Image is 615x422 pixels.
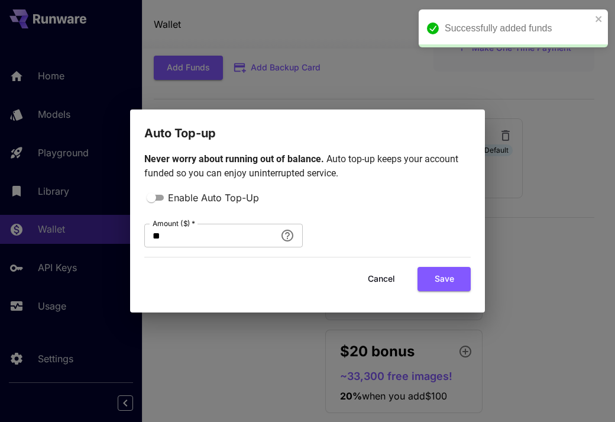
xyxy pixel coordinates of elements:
[445,21,591,36] div: Successfully added funds
[153,218,195,228] label: Amount ($)
[144,153,326,165] span: Never worry about running out of balance.
[417,267,471,291] button: Save
[355,267,408,291] button: Cancel
[595,14,603,24] button: close
[130,109,485,143] h2: Auto Top-up
[168,191,259,205] span: Enable Auto Top-Up
[144,152,471,181] p: Auto top-up keeps your account funded so you can enjoy uninterrupted service.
